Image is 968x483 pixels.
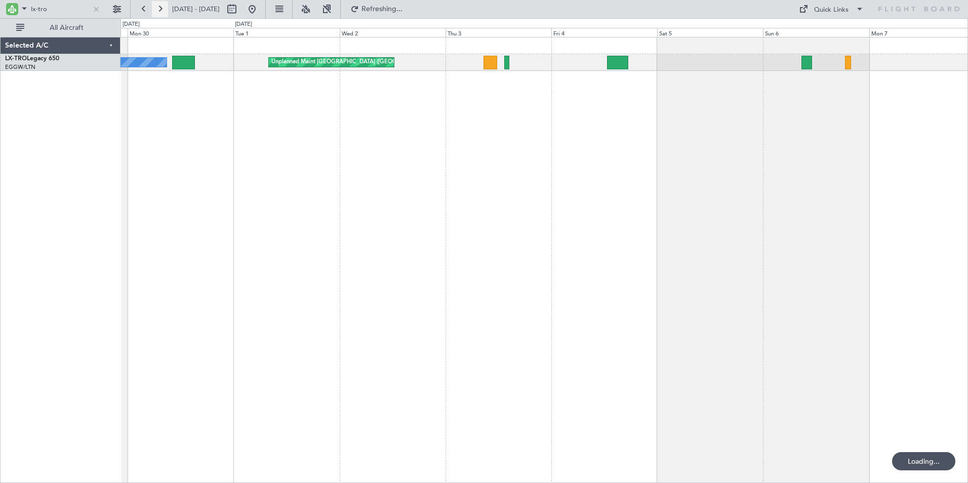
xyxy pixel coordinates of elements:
[5,56,27,62] span: LX-TRO
[5,63,35,71] a: EGGW/LTN
[123,20,140,29] div: [DATE]
[551,28,657,37] div: Fri 4
[657,28,763,37] div: Sat 5
[271,55,438,70] div: Unplanned Maint [GEOGRAPHIC_DATA] ([GEOGRAPHIC_DATA])
[235,20,252,29] div: [DATE]
[26,24,107,31] span: All Aircraft
[814,5,849,15] div: Quick Links
[128,28,233,37] div: Mon 30
[11,20,110,36] button: All Aircraft
[446,28,551,37] div: Thu 3
[794,1,869,17] button: Quick Links
[5,56,59,62] a: LX-TROLegacy 650
[340,28,446,37] div: Wed 2
[361,6,404,13] span: Refreshing...
[892,452,955,470] div: Loading...
[172,5,220,14] span: [DATE] - [DATE]
[763,28,869,37] div: Sun 6
[346,1,407,17] button: Refreshing...
[31,2,89,17] input: A/C (Reg. or Type)
[233,28,339,37] div: Tue 1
